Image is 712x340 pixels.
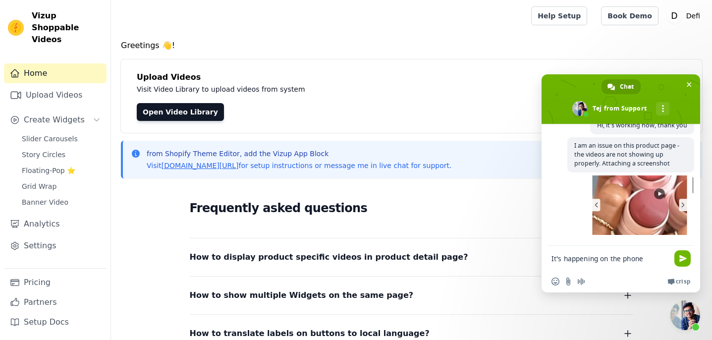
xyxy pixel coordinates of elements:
a: Close chat [670,300,700,330]
p: Visit for setup instructions or message me in live chat for support. [147,161,451,170]
a: Analytics [4,214,107,234]
span: Send a file [564,278,572,285]
a: Help Setup [531,6,587,25]
span: Close chat [684,79,694,90]
span: How to show multiple Widgets on the same page? [190,288,414,302]
button: How to show multiple Widgets on the same page? [190,288,634,302]
a: Upload Videos [4,85,107,105]
span: Slider Carousels [22,134,78,144]
h4: Upload Videos [137,71,686,83]
span: Audio message [577,278,585,285]
img: Vizup [8,20,24,36]
button: Create Widgets [4,110,107,130]
span: Create Widgets [24,114,85,126]
a: Grid Wrap [16,179,107,193]
a: Story Circles [16,148,107,162]
span: Vizup Shoppable Videos [32,10,103,46]
span: Chat [620,79,634,94]
a: Home [4,63,107,83]
span: Send [674,250,691,267]
a: Open Video Library [137,103,224,121]
a: Pricing [4,273,107,292]
a: Slider Carousels [16,132,107,146]
span: Story Circles [22,150,65,160]
textarea: Compose your message... [551,246,670,271]
button: How to display product specific videos in product detail page? [190,250,634,264]
a: Floating-Pop ⭐ [16,164,107,177]
a: Partners [4,292,107,312]
a: [DOMAIN_NAME][URL] [162,162,239,170]
text: D [671,11,677,21]
span: Crisp [676,278,690,285]
span: Insert an emoji [551,278,559,285]
button: D Defi [666,7,704,25]
span: Floating-Pop ⭐ [22,166,75,175]
a: Banner Video [16,195,107,209]
span: Grid Wrap [22,181,56,191]
h2: Frequently asked questions [190,198,634,218]
a: Chat [602,79,641,94]
span: How to display product specific videos in product detail page? [190,250,468,264]
span: Banner Video [22,197,68,207]
p: Visit Video Library to upload videos from system [137,83,581,95]
p: from Shopify Theme Editor, add the Vizup App Block [147,149,451,159]
p: Defi [682,7,704,25]
a: Setup Docs [4,312,107,332]
span: I am an issue on this product page - the videos are not showing up properly. Attaching a screenshot [574,141,679,168]
h4: Greetings 👋! [121,40,702,52]
a: Settings [4,236,107,256]
a: Crisp [667,278,690,285]
a: Book Demo [601,6,658,25]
